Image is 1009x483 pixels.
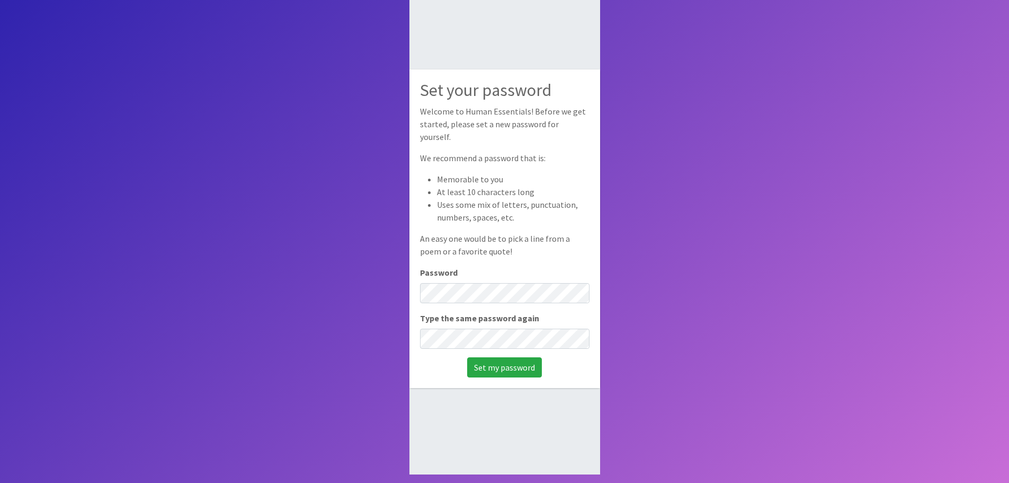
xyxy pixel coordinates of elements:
[420,266,458,279] label: Password
[420,105,590,143] p: Welcome to Human Essentials! Before we get started, please set a new password for yourself.
[467,357,542,377] input: Set my password
[437,198,590,224] li: Uses some mix of letters, punctuation, numbers, spaces, etc.
[420,312,539,324] label: Type the same password again
[420,80,590,100] h2: Set your password
[437,186,590,198] li: At least 10 characters long
[420,152,590,164] p: We recommend a password that is:
[420,232,590,258] p: An easy one would be to pick a line from a poem or a favorite quote!
[437,173,590,186] li: Memorable to you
